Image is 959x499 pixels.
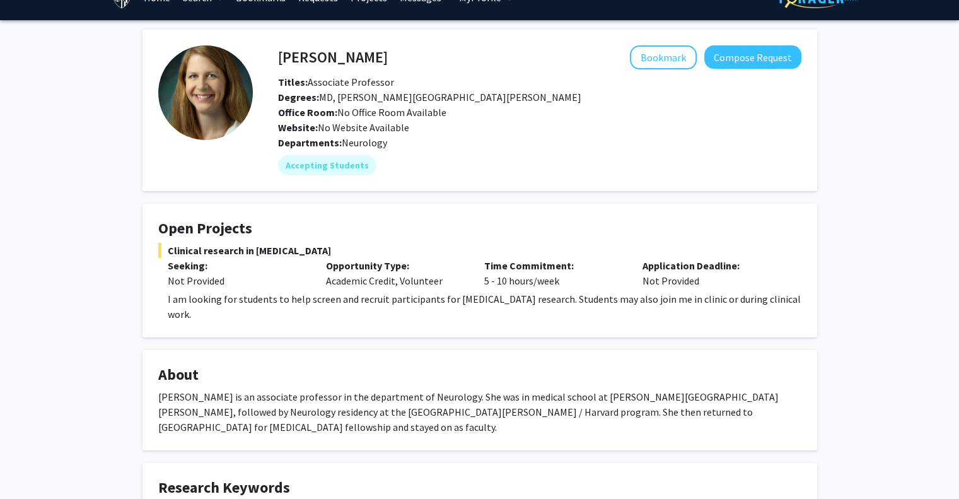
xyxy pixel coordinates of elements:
[475,258,633,288] div: 5 - 10 hours/week
[158,220,801,238] h4: Open Projects
[642,258,782,273] p: Application Deadline:
[704,45,801,69] button: Compose Request to Emily Johnson
[278,155,376,175] mat-chip: Accepting Students
[158,366,801,384] h4: About
[278,106,446,119] span: No Office Room Available
[158,243,801,258] span: Clinical research in [MEDICAL_DATA]
[168,291,801,322] p: I am looking for students to help screen and recruit participants for [MEDICAL_DATA] research. St...
[484,258,624,273] p: Time Commitment:
[278,121,409,134] span: No Website Available
[326,258,465,273] p: Opportunity Type:
[158,45,253,140] img: Profile Picture
[158,479,801,497] h4: Research Keywords
[278,91,581,103] span: MD, [PERSON_NAME][GEOGRAPHIC_DATA][PERSON_NAME]
[317,258,475,288] div: Academic Credit, Volunteer
[278,121,318,134] b: Website:
[168,258,307,273] p: Seeking:
[158,389,801,435] div: [PERSON_NAME] is an associate professor in the department of Neurology. She was in medical school...
[633,258,791,288] div: Not Provided
[278,106,337,119] b: Office Room:
[168,273,307,288] div: Not Provided
[278,45,388,69] h4: [PERSON_NAME]
[9,442,54,490] iframe: Chat
[630,45,697,69] button: Add Emily Johnson to Bookmarks
[278,76,308,88] b: Titles:
[342,136,387,149] span: Neurology
[278,91,319,103] b: Degrees:
[278,136,342,149] b: Departments:
[278,76,394,88] span: Associate Professor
